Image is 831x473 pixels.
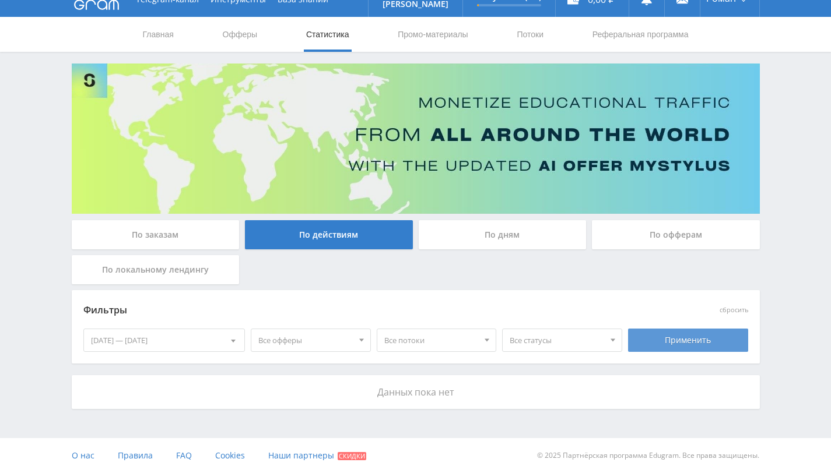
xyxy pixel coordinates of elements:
[305,17,350,52] a: Статистика
[118,438,153,473] a: Правила
[118,450,153,461] span: Правила
[592,220,760,249] div: По офферам
[421,438,759,473] div: © 2025 Партнёрская программа Edugram. Все права защищены.
[419,220,587,249] div: По дням
[83,387,748,397] p: Данных пока нет
[245,220,413,249] div: По действиям
[516,17,545,52] a: Потоки
[72,438,94,473] a: О нас
[268,438,366,473] a: Наши партнеры Скидки
[72,220,240,249] div: По заказам
[591,17,690,52] a: Реферальная программа
[84,329,245,351] div: [DATE] — [DATE]
[222,17,259,52] a: Офферы
[628,329,748,352] div: Применить
[176,450,192,461] span: FAQ
[510,329,604,351] span: Все статусы
[397,17,469,52] a: Промо-материалы
[338,452,366,460] span: Скидки
[142,17,175,52] a: Главная
[215,438,245,473] a: Cookies
[72,63,760,214] img: Banner
[176,438,192,473] a: FAQ
[268,450,334,461] span: Наши партнеры
[384,329,479,351] span: Все потоки
[215,450,245,461] span: Cookies
[72,255,240,284] div: По локальному лендингу
[72,450,94,461] span: О нас
[720,306,748,314] button: сбросить
[83,302,581,319] div: Фильтры
[258,329,353,351] span: Все офферы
